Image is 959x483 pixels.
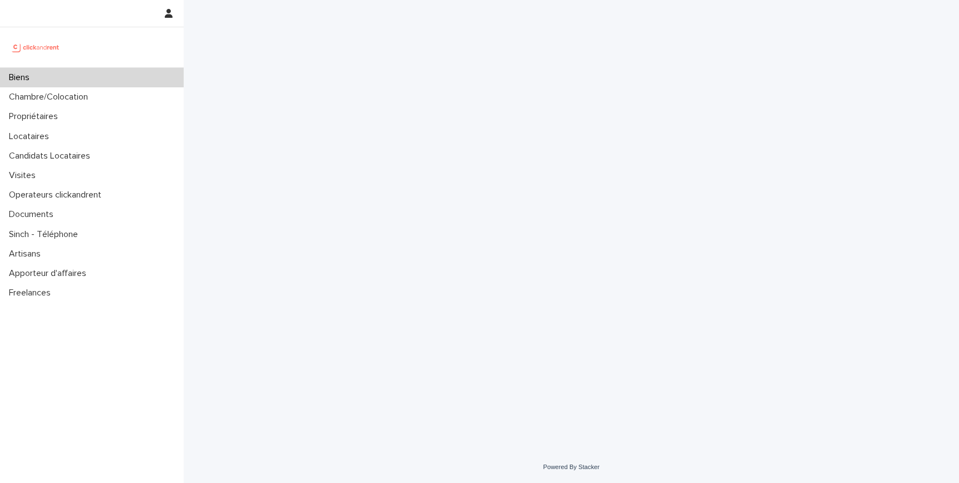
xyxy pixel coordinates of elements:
p: Chambre/Colocation [4,92,97,102]
p: Apporteur d'affaires [4,268,95,279]
p: Biens [4,72,38,83]
img: UCB0brd3T0yccxBKYDjQ [9,36,63,58]
p: Operateurs clickandrent [4,190,110,200]
a: Powered By Stacker [543,464,599,470]
p: Locataires [4,131,58,142]
p: Propriétaires [4,111,67,122]
p: Freelances [4,288,60,298]
p: Documents [4,209,62,220]
p: Candidats Locataires [4,151,99,161]
p: Visites [4,170,45,181]
p: Artisans [4,249,50,259]
p: Sinch - Téléphone [4,229,87,240]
